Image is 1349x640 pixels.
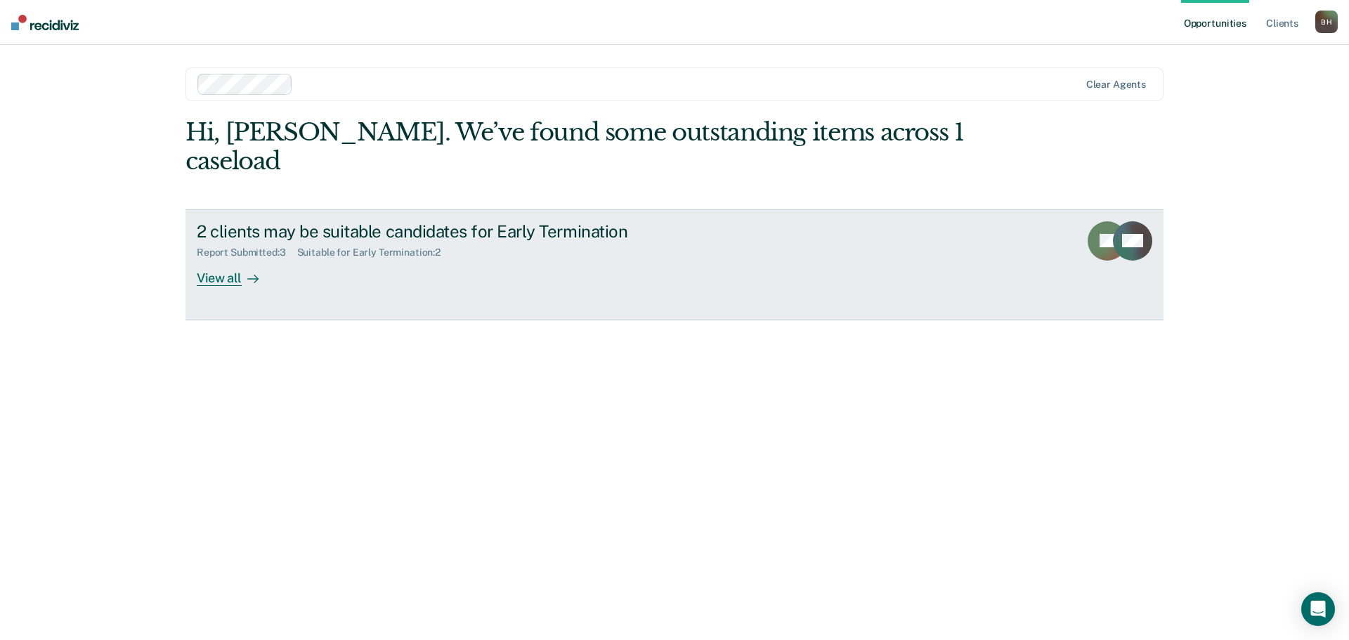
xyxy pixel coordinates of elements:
a: 2 clients may be suitable candidates for Early TerminationReport Submitted:3Suitable for Early Te... [185,209,1164,320]
img: Recidiviz [11,15,79,30]
div: 2 clients may be suitable candidates for Early Termination [197,221,690,242]
div: Hi, [PERSON_NAME]. We’ve found some outstanding items across 1 caseload [185,118,968,176]
div: Open Intercom Messenger [1301,592,1335,626]
div: View all [197,259,275,286]
div: Clear agents [1086,79,1146,91]
div: Suitable for Early Termination : 2 [297,247,452,259]
div: Report Submitted : 3 [197,247,297,259]
button: BH [1315,11,1338,33]
div: B H [1315,11,1338,33]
